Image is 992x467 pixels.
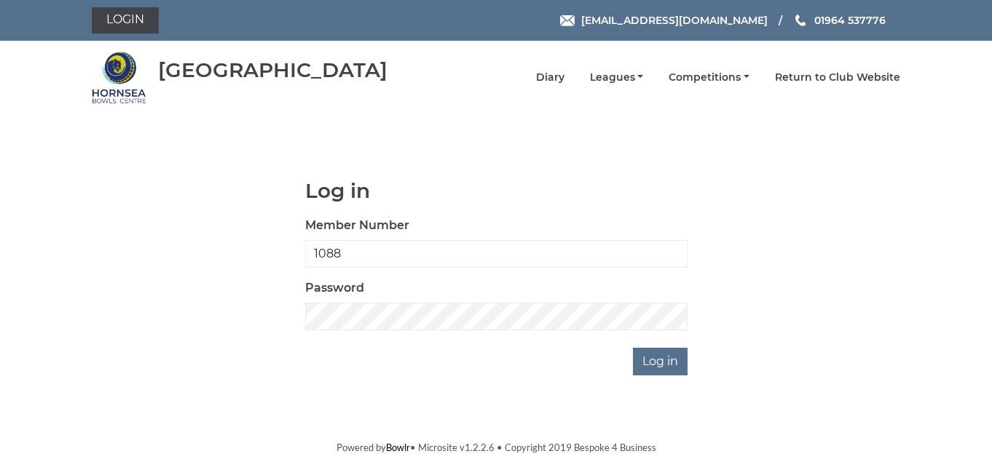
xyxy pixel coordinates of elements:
a: Leagues [590,71,644,84]
span: [EMAIL_ADDRESS][DOMAIN_NAME] [581,14,768,27]
a: Return to Club Website [775,71,900,84]
a: Email [EMAIL_ADDRESS][DOMAIN_NAME] [560,12,768,28]
a: Phone us 01964 537776 [793,12,886,28]
img: Phone us [795,15,806,26]
img: Email [560,15,575,26]
a: Login [92,7,159,33]
img: Hornsea Bowls Centre [92,50,146,105]
a: Diary [536,71,564,84]
span: Powered by • Microsite v1.2.2.6 • Copyright 2019 Bespoke 4 Business [336,442,656,453]
input: Log in [633,348,688,375]
a: Bowlr [386,442,410,453]
h1: Log in [305,180,688,202]
label: Member Number [305,217,409,234]
a: Competitions [669,71,749,84]
span: 01964 537776 [814,14,886,27]
label: Password [305,279,364,297]
div: [GEOGRAPHIC_DATA] [158,59,387,81]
